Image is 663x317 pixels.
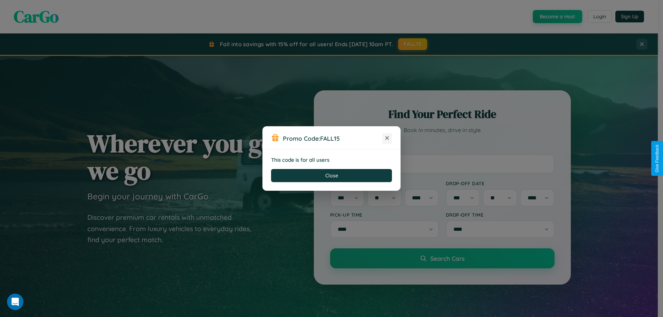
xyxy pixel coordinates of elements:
h3: Promo Code: [283,135,382,142]
iframe: Intercom live chat [7,294,23,310]
b: FALL15 [320,135,340,142]
div: Give Feedback [655,145,660,172]
button: Close [271,169,392,182]
strong: This code is for all users [271,157,329,163]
